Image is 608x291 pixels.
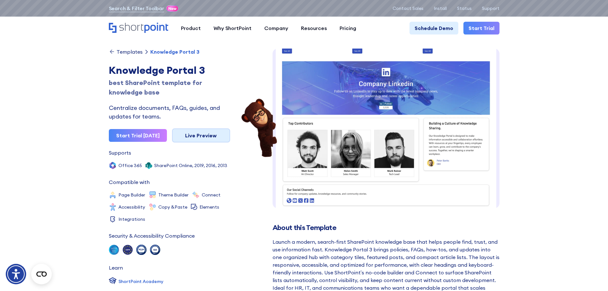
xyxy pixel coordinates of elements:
div: Learn [109,265,123,270]
div: Supports [109,150,131,155]
div: Resources [301,24,327,32]
a: Home [109,23,168,34]
a: Status [457,6,472,11]
a: Search & Filter Toolbar [109,4,164,12]
h2: About this Template [273,224,499,232]
div: Pricing [340,24,356,32]
div: Knowledge Portal 3 [109,63,230,78]
a: Start Trial [DATE] [109,129,167,142]
div: Security & Accessibility Compliance [109,233,195,238]
a: Resources [295,22,333,34]
div: Centralize documents, FAQs, guides, and updates for teams. [109,103,230,121]
a: Support [482,6,499,11]
div: Why ShortPoint [214,24,251,32]
a: Install [434,6,447,11]
a: ShortPoint Academy [109,277,163,286]
iframe: Chat Widget [493,217,608,291]
a: Templates [109,49,143,55]
div: SharePoint Online, 2019, 2016, 2013 [154,163,227,168]
div: Company [264,24,288,32]
div: best SharePoint template for knowledge base [109,78,230,97]
div: Copy &Paste [158,205,187,209]
div: Elements [199,205,219,209]
img: soc 2 [109,245,119,255]
div: Templates [116,49,143,54]
div: Accessibility [118,205,145,209]
a: Start Trial [463,22,499,34]
div: Integrations [118,217,145,221]
div: Compatible with [109,180,150,185]
div: Connect [202,193,221,197]
div: Accessibility Menu [6,264,26,284]
a: Company [258,22,295,34]
div: Page Builder [118,193,145,197]
div: Office 365 [118,163,142,168]
div: Product [181,24,201,32]
a: Contact Sales [393,6,424,11]
div: ShortPoint Academy [118,278,163,285]
div: Theme Builder [158,193,189,197]
a: Live Preview [172,128,230,142]
button: Open CMP widget [31,264,52,284]
a: Pricing [333,22,363,34]
a: Why ShortPoint [207,22,258,34]
a: Schedule Demo [409,22,458,34]
a: Product [175,22,207,34]
div: Knowledge Portal 3 [150,49,199,54]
